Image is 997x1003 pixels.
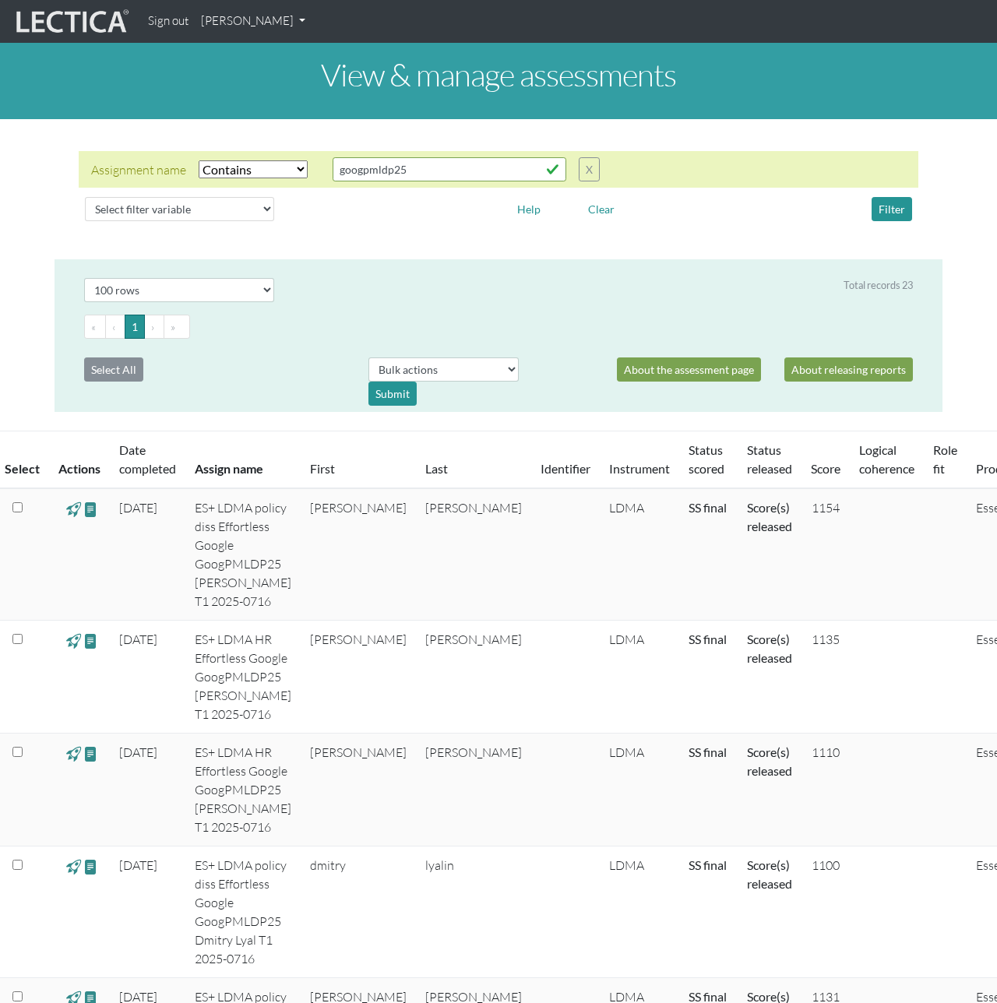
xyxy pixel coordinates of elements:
[84,357,143,382] button: Select All
[416,734,531,846] td: [PERSON_NAME]
[811,461,840,476] a: Score
[83,632,98,649] span: view
[110,488,185,621] td: [DATE]
[600,621,679,734] td: LDMA
[301,488,416,621] td: [PERSON_NAME]
[185,734,301,846] td: ES+ LDMA HR Effortless Google GoogPMLDP25 [PERSON_NAME] T1 2025-0716
[600,734,679,846] td: LDMA
[609,461,670,476] a: Instrument
[510,197,548,221] button: Help
[600,846,679,978] td: LDMA
[416,846,531,978] td: lyalin
[301,734,416,846] td: [PERSON_NAME]
[12,7,129,37] img: lecticalive
[579,157,600,181] button: X
[195,6,312,37] a: [PERSON_NAME]
[747,442,792,476] a: Status released
[747,500,792,533] a: Basic released = basic report without a score has been released, Score(s) released = for Lectica ...
[368,382,417,406] div: Submit
[416,488,531,621] td: [PERSON_NAME]
[416,621,531,734] td: [PERSON_NAME]
[812,857,840,873] span: 1100
[581,197,622,221] button: Clear
[49,431,110,489] th: Actions
[110,734,185,846] td: [DATE]
[617,357,761,382] a: About the assessment page
[310,461,335,476] a: First
[812,744,840,760] span: 1110
[185,846,301,978] td: ES+ LDMA policy diss Effortless Google GoogPMLDP25 Dmitry Lyal T1 2025-0716
[872,197,912,221] button: Filter
[66,857,81,875] span: view
[66,744,81,762] span: view
[185,431,301,489] th: Assign name
[600,488,679,621] td: LDMA
[689,744,727,759] a: Completed = assessment has been completed; CS scored = assessment has been CLAS scored; LS scored...
[301,621,416,734] td: [PERSON_NAME]
[185,488,301,621] td: ES+ LDMA policy diss Effortless Google GoogPMLDP25 [PERSON_NAME] T1 2025-0716
[91,160,186,179] div: Assignment name
[66,632,81,649] span: view
[812,500,840,516] span: 1154
[784,357,913,382] a: About releasing reports
[933,442,957,476] a: Role fit
[301,846,416,978] td: dmitry
[844,278,913,293] div: Total records 23
[747,744,792,778] a: Basic released = basic report without a score has been released, Score(s) released = for Lectica ...
[747,632,792,665] a: Basic released = basic report without a score has been released, Score(s) released = for Lectica ...
[125,315,145,339] button: Go to page 1
[83,500,98,518] span: view
[859,442,914,476] a: Logical coherence
[425,461,448,476] a: Last
[83,857,98,875] span: view
[84,315,913,339] ul: Pagination
[142,6,195,37] a: Sign out
[689,442,724,476] a: Status scored
[510,200,548,215] a: Help
[66,500,81,518] span: view
[689,632,727,646] a: Completed = assessment has been completed; CS scored = assessment has been CLAS scored; LS scored...
[747,857,792,891] a: Basic released = basic report without a score has been released, Score(s) released = for Lectica ...
[689,857,727,872] a: Completed = assessment has been completed; CS scored = assessment has been CLAS scored; LS scored...
[110,846,185,978] td: [DATE]
[185,621,301,734] td: ES+ LDMA HR Effortless Google GoogPMLDP25 [PERSON_NAME] T1 2025-0716
[689,500,727,515] a: Completed = assessment has been completed; CS scored = assessment has been CLAS scored; LS scored...
[119,442,176,476] a: Date completed
[83,744,98,762] span: view
[812,632,840,647] span: 1135
[110,621,185,734] td: [DATE]
[541,461,590,476] a: Identifier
